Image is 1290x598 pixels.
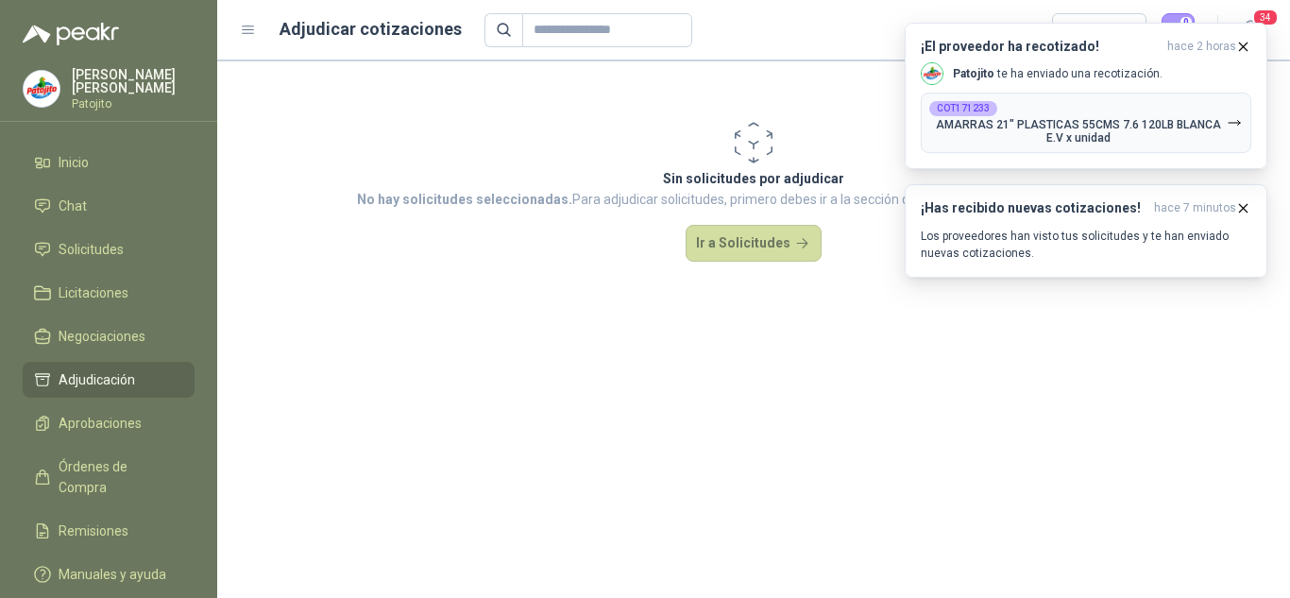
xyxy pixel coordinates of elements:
[59,152,89,173] span: Inicio
[1233,13,1267,47] button: 34
[937,104,990,113] b: COT171233
[921,200,1146,216] h3: ¡Has recibido nuevas cotizaciones!
[357,189,1151,210] p: Para adjudicar solicitudes, primero debes ir a la sección de solicitudes y elegir las que te inte...
[23,188,195,224] a: Chat
[23,145,195,180] a: Inicio
[23,405,195,441] a: Aprobaciones
[24,71,59,107] img: Company Logo
[59,564,166,585] span: Manuales y ayuda
[905,184,1267,278] button: ¡Has recibido nuevas cotizaciones!hace 7 minutos Los proveedores han visto tus solicitudes y te h...
[1154,200,1236,216] span: hace 7 minutos
[23,23,119,45] img: Logo peakr
[59,456,177,498] span: Órdenes de Compra
[1162,13,1196,47] button: 0
[953,66,1163,82] p: te ha enviado una recotización.
[921,93,1251,153] button: COT171233AMARRAS 21" PLASTICAS 55CMS 7.6 120LB BLANCA E.V x unidad
[1167,39,1236,55] span: hace 2 horas
[953,67,994,80] b: Patojito
[72,98,195,110] p: Patojito
[1063,16,1118,44] div: Precio
[905,23,1267,169] button: ¡El proveedor ha recotizado!hace 2 horas Company LogoPatojito te ha enviado una recotización.COT1...
[357,192,572,207] strong: No hay solicitudes seleccionadas.
[59,239,124,260] span: Solicitudes
[922,63,942,84] img: Company Logo
[23,513,195,549] a: Remisiones
[59,521,128,541] span: Remisiones
[921,228,1251,262] p: Los proveedores han visto tus solicitudes y te han enviado nuevas cotizaciones.
[72,68,195,94] p: [PERSON_NAME] [PERSON_NAME]
[921,39,1160,55] h3: ¡El proveedor ha recotizado!
[357,168,1151,189] p: Sin solicitudes por adjudicar
[686,225,822,263] button: Ir a Solicitudes
[59,282,128,303] span: Licitaciones
[929,118,1227,145] p: AMARRAS 21" PLASTICAS 55CMS 7.6 120LB BLANCA E.V x unidad
[23,362,195,398] a: Adjudicación
[59,369,135,390] span: Adjudicación
[280,16,462,43] h1: Adjudicar cotizaciones
[23,449,195,505] a: Órdenes de Compra
[23,275,195,311] a: Licitaciones
[23,318,195,354] a: Negociaciones
[59,413,142,434] span: Aprobaciones
[1252,9,1279,26] span: 34
[59,196,87,216] span: Chat
[59,326,145,347] span: Negociaciones
[23,556,195,592] a: Manuales y ayuda
[23,231,195,267] a: Solicitudes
